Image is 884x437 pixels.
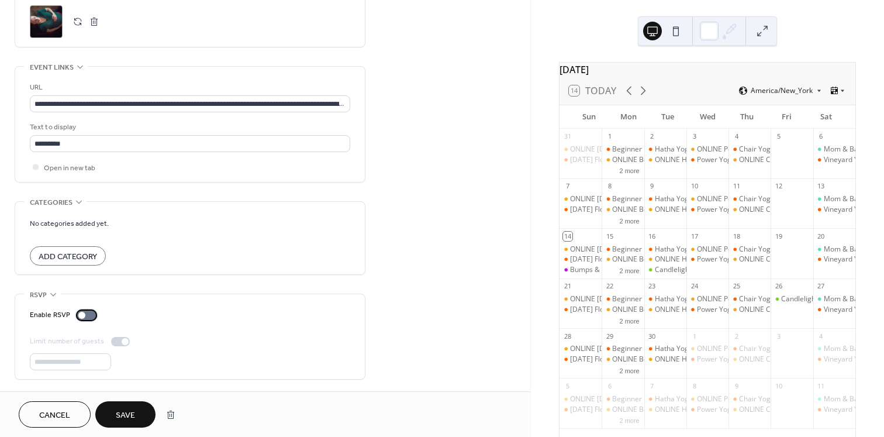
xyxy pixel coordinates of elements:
[563,282,572,291] div: 21
[732,381,741,390] div: 9
[686,405,728,415] div: Power Yoga | Level: Intermediate-Advanced
[605,182,614,191] div: 8
[655,394,731,404] div: Hatha Yoga | All-Levels
[563,232,572,240] div: 14
[728,194,771,204] div: Chair Yoga | Level: Beginner-Intermediate
[655,265,767,275] div: Candlelight Yin & Restorative Yoga
[95,401,156,428] button: Save
[39,410,70,422] span: Cancel
[648,132,657,141] div: 2
[728,144,771,154] div: Chair Yoga | Level: Beginner-Intermediate
[614,315,644,325] button: 2 more
[602,245,644,254] div: Beginner Flow | Level: Beginner-Intermediate
[570,144,636,154] div: ONLINE [DATE] Flow
[570,344,636,354] div: ONLINE [DATE] Flow
[813,294,855,304] div: Mom & Baby Yoga | For babies 0-12 months
[30,246,106,266] button: Add Category
[732,332,741,340] div: 2
[686,205,728,215] div: Power Yoga | Level: Intermediate-Advanced
[813,194,855,204] div: Mom & Baby Yoga | For babies 0-12 months
[739,194,877,204] div: Chair Yoga | Level: Beginner-Intermediate
[813,205,855,215] div: Vineyard Yoga | All-Levels
[563,332,572,340] div: 28
[560,194,602,204] div: ONLINE Sunday Flow
[614,265,644,275] button: 2 more
[817,381,826,390] div: 11
[30,335,104,347] div: Limit number of guests
[605,381,614,390] div: 6
[648,232,657,240] div: 16
[602,405,644,415] div: ONLINE Beginner Flow
[563,132,572,141] div: 31
[728,254,771,264] div: ONLINE Chair Yoga
[806,105,846,129] div: Sat
[697,405,840,415] div: Power Yoga | Level: Intermediate-Advanced
[563,381,572,390] div: 5
[813,305,855,315] div: Vineyard Yoga | All-Levels
[739,305,802,315] div: ONLINE Chair Yoga
[655,205,720,215] div: ONLINE Hatha Yoga
[560,63,855,77] div: [DATE]
[728,155,771,165] div: ONLINE Chair Yoga
[817,232,826,240] div: 20
[644,205,686,215] div: ONLINE Hatha Yoga
[570,205,647,215] div: [DATE] Flow | All Levels
[644,305,686,315] div: ONLINE Hatha Yoga
[690,182,699,191] div: 10
[813,355,855,364] div: Vineyard Yoga | All-Levels
[30,197,72,209] span: Categories
[644,254,686,264] div: ONLINE Hatha Yoga
[648,105,688,129] div: Tue
[560,355,602,364] div: Sunday Flow | All Levels
[569,105,609,129] div: Sun
[560,344,602,354] div: ONLINE Sunday Flow
[644,265,686,275] div: Candlelight Yin & Restorative Yoga
[697,305,840,315] div: Power Yoga | Level: Intermediate-Advanced
[644,245,686,254] div: Hatha Yoga | All-Levels
[728,245,771,254] div: Chair Yoga | Level: Beginner-Intermediate
[612,254,685,264] div: ONLINE Beginner Flow
[30,5,63,38] div: ;
[602,205,644,215] div: ONLINE Beginner Flow
[644,405,686,415] div: ONLINE Hatha Yoga
[690,232,699,240] div: 17
[739,254,802,264] div: ONLINE Chair Yoga
[697,294,762,304] div: ONLINE Power Yoga
[602,254,644,264] div: ONLINE Beginner Flow
[655,245,731,254] div: Hatha Yoga | All-Levels
[605,282,614,291] div: 22
[655,155,720,165] div: ONLINE Hatha Yoga
[739,394,877,404] div: Chair Yoga | Level: Beginner-Intermediate
[732,182,741,191] div: 11
[817,332,826,340] div: 4
[614,415,644,425] button: 2 more
[697,344,762,354] div: ONLINE Power Yoga
[767,105,807,129] div: Fri
[602,344,644,354] div: Beginner Flow | Level: Beginner-Intermediate
[644,144,686,154] div: Hatha Yoga | All-Levels
[697,144,762,154] div: ONLINE Power Yoga
[612,405,685,415] div: ONLINE Beginner Flow
[563,182,572,191] div: 7
[686,294,728,304] div: ONLINE Power Yoga
[570,405,647,415] div: [DATE] Flow | All Levels
[686,144,728,154] div: ONLINE Power Yoga
[648,282,657,291] div: 23
[739,205,802,215] div: ONLINE Chair Yoga
[570,355,647,364] div: [DATE] Flow | All Levels
[602,305,644,315] div: ONLINE Beginner Flow
[655,344,731,354] div: Hatha Yoga | All-Levels
[655,254,720,264] div: ONLINE Hatha Yoga
[644,355,686,364] div: ONLINE Hatha Yoga
[697,155,840,165] div: Power Yoga | Level: Intermediate-Advanced
[560,205,602,215] div: Sunday Flow | All Levels
[44,162,95,174] span: Open in new tab
[602,144,644,154] div: Beginner Flow | Level: Beginner-Intermediate
[570,394,636,404] div: ONLINE [DATE] Flow
[612,205,685,215] div: ONLINE Beginner Flow
[644,394,686,404] div: Hatha Yoga | All-Levels
[644,155,686,165] div: ONLINE Hatha Yoga
[697,394,762,404] div: ONLINE Power Yoga
[560,254,602,264] div: Sunday Flow | All Levels
[686,305,728,315] div: Power Yoga | Level: Intermediate-Advanced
